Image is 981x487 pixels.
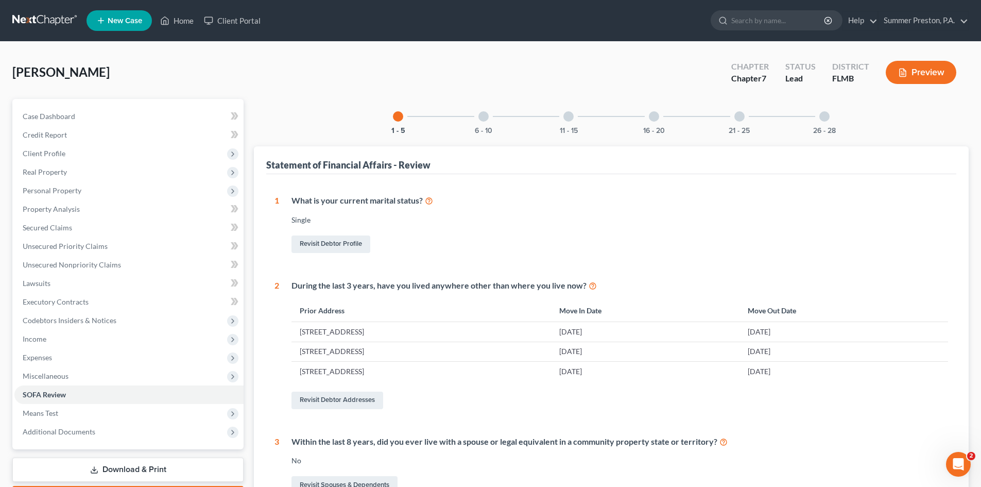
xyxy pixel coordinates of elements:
span: Unsecured Priority Claims [23,242,108,250]
input: Search by name... [731,11,825,30]
td: [STREET_ADDRESS] [291,322,551,342]
div: Chapter [731,61,769,73]
span: Personal Property [23,186,81,195]
a: Download & Print [12,458,244,482]
a: Property Analysis [14,200,244,219]
a: Unsecured Priority Claims [14,237,244,256]
a: Client Portal [199,11,266,30]
div: Chapter [731,73,769,85]
span: Means Test [23,409,58,417]
span: Additional Documents [23,427,95,436]
a: Revisit Debtor Addresses [291,392,383,409]
a: Case Dashboard [14,107,244,126]
button: 11 - 15 [560,127,578,135]
div: During the last 3 years, have you lived anywhere other than where you live now? [291,280,948,292]
span: Client Profile [23,149,65,158]
td: [DATE] [739,322,948,342]
span: 2 [967,452,975,460]
span: Miscellaneous [23,372,68,380]
td: [DATE] [739,342,948,361]
div: 2 [274,280,279,411]
div: Status [785,61,816,73]
span: Income [23,334,46,343]
div: 1 [274,195,279,255]
span: [PERSON_NAME] [12,64,110,79]
a: Help [843,11,877,30]
a: Revisit Debtor Profile [291,236,370,253]
span: Property Analysis [23,205,80,213]
span: Executory Contracts [23,297,89,306]
div: Within the last 8 years, did you ever live with a spouse or legal equivalent in a community prope... [291,436,948,448]
th: Move Out Date [739,299,948,322]
span: Case Dashboard [23,112,75,121]
td: [STREET_ADDRESS] [291,342,551,361]
a: Home [155,11,199,30]
td: [DATE] [551,322,739,342]
span: Expenses [23,353,52,362]
button: 16 - 20 [643,127,665,135]
div: What is your current marital status? [291,195,948,207]
a: Summer Preston, P.A. [879,11,968,30]
span: Lawsuits [23,279,50,288]
a: Executory Contracts [14,293,244,311]
th: Move In Date [551,299,739,322]
button: 21 - 25 [729,127,750,135]
td: [DATE] [551,362,739,381]
th: Prior Address [291,299,551,322]
span: New Case [108,17,142,25]
div: Single [291,215,948,225]
a: Lawsuits [14,274,244,293]
div: FLMB [832,73,869,85]
a: SOFA Review [14,385,244,404]
td: [STREET_ADDRESS] [291,362,551,381]
span: Secured Claims [23,223,72,232]
a: Secured Claims [14,219,244,237]
td: [DATE] [551,342,739,361]
button: 1 - 5 [391,127,405,135]
a: Unsecured Nonpriority Claims [14,256,244,274]
div: No [291,456,948,466]
button: Preview [886,61,956,84]
span: Codebtors Insiders & Notices [23,316,116,325]
span: Real Property [23,167,67,176]
a: Credit Report [14,126,244,144]
div: Lead [785,73,816,85]
div: District [832,61,869,73]
span: SOFA Review [23,390,66,399]
button: 6 - 10 [475,127,492,135]
span: Unsecured Nonpriority Claims [23,260,121,269]
iframe: Intercom live chat [946,452,971,477]
td: [DATE] [739,362,948,381]
div: Statement of Financial Affairs - Review [266,159,431,171]
span: 7 [762,73,766,83]
span: Credit Report [23,130,67,139]
button: 26 - 28 [813,127,836,135]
